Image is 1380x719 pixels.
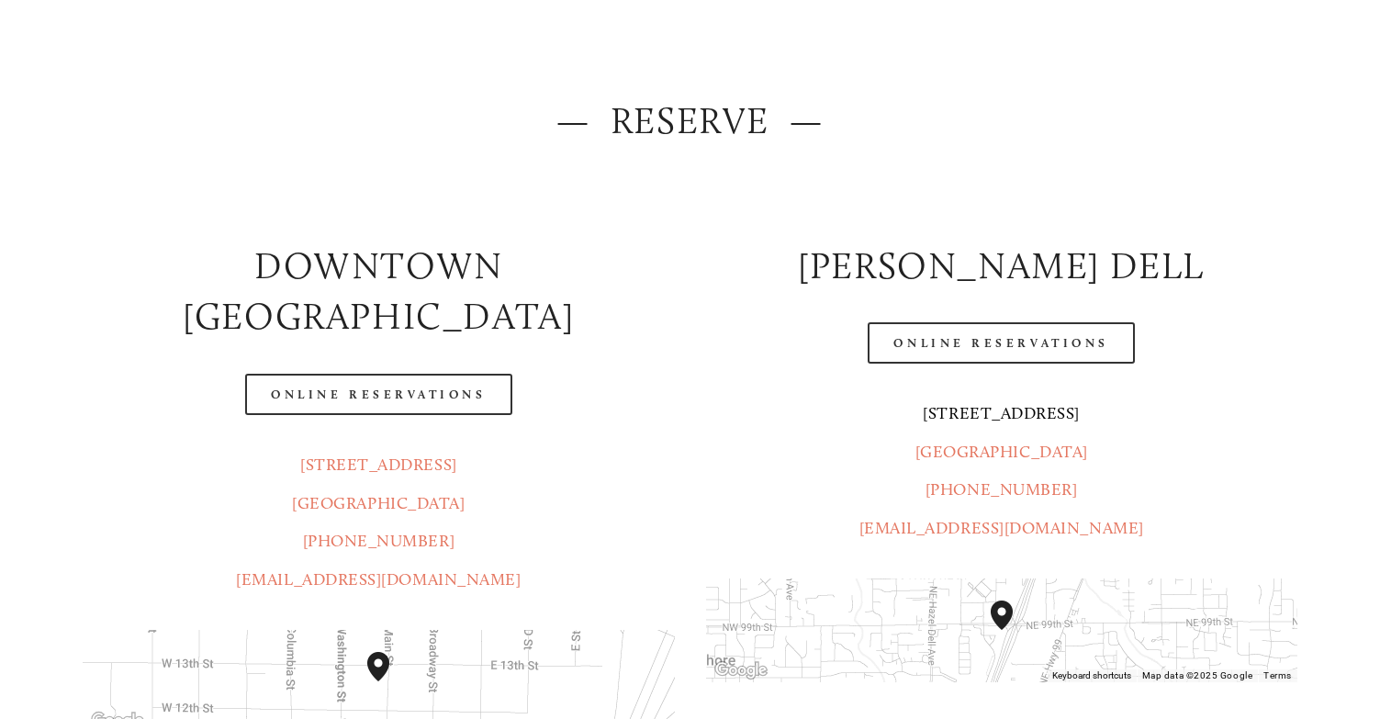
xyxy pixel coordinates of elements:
a: Online Reservations [868,322,1134,364]
img: Google [711,658,771,682]
h2: Downtown [GEOGRAPHIC_DATA] [83,241,674,343]
a: [PHONE_NUMBER] [303,531,455,551]
button: Keyboard shortcuts [1052,669,1131,682]
span: Map data ©2025 Google [1142,670,1252,680]
a: [EMAIL_ADDRESS][DOMAIN_NAME] [859,518,1144,538]
a: [EMAIL_ADDRESS][DOMAIN_NAME] [236,569,521,590]
div: Amaro's Table 816 Northeast 98th Circle Vancouver, WA, 98665, United States [983,593,1042,667]
a: Online Reservations [245,374,511,415]
a: [STREET_ADDRESS] [300,455,457,475]
div: Amaro's Table 1220 Main Street vancouver, United States [360,645,419,718]
a: [PHONE_NUMBER] [926,479,1078,500]
a: [GEOGRAPHIC_DATA] [915,442,1088,462]
a: Open this area in Google Maps (opens a new window) [711,658,771,682]
a: [GEOGRAPHIC_DATA] [292,493,465,513]
a: Terms [1263,670,1292,680]
h2: [PERSON_NAME] DELL [706,241,1297,292]
a: [STREET_ADDRESS] [923,403,1080,423]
